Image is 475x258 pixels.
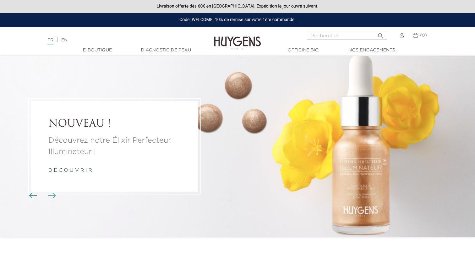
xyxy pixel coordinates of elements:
[340,47,403,54] a: Nos engagements
[307,32,387,40] input: Rechercher
[377,30,385,38] i: 
[44,36,193,44] div: |
[375,30,386,38] button: 
[31,191,52,201] div: Boutons du carrousel
[420,33,427,38] span: (0)
[48,118,181,130] a: NOUVEAU !
[61,38,68,42] a: EN
[66,47,129,54] a: E-Boutique
[47,38,53,45] a: FR
[134,47,197,54] a: Diagnostic de peau
[214,26,261,50] img: Huygens
[48,135,181,158] a: Découvrez notre Élixir Perfecteur Illuminateur !
[272,47,335,54] a: Officine Bio
[48,168,92,173] a: d é c o u v r i r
